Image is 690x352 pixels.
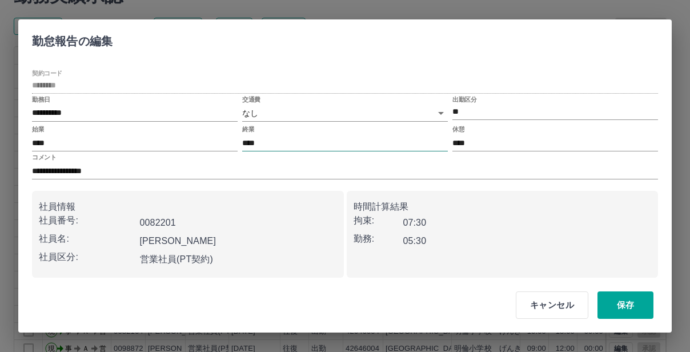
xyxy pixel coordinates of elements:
div: なし [242,105,448,122]
label: 始業 [32,125,44,134]
b: 05:30 [403,236,426,246]
b: 営業社員(PT契約) [140,254,214,264]
label: 出勤区分 [452,95,476,103]
p: 時間計算結果 [354,200,652,214]
button: キャンセル [516,291,588,319]
label: コメント [32,153,56,162]
p: 社員名: [39,232,135,246]
b: [PERSON_NAME] [140,236,216,246]
label: 契約コード [32,69,62,77]
p: 拘束: [354,214,403,227]
p: 社員区分: [39,250,135,264]
h2: 勤怠報告の編集 [18,19,126,58]
b: 0082201 [140,218,176,227]
label: 休憩 [452,125,464,134]
p: 勤務: [354,232,403,246]
p: 社員番号: [39,214,135,227]
b: 07:30 [403,218,426,227]
p: 社員情報 [39,200,337,214]
button: 保存 [597,291,653,319]
label: 勤務日 [32,95,50,103]
label: 交通費 [242,95,260,103]
label: 終業 [242,125,254,134]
